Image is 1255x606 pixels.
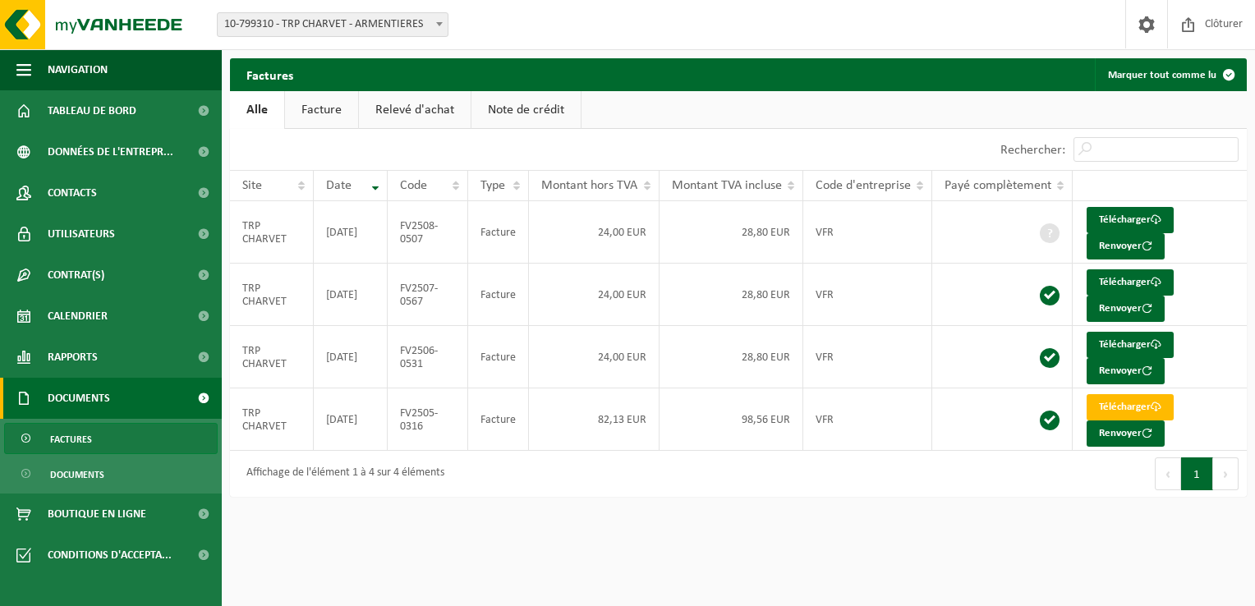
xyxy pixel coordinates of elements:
button: Renvoyer [1087,233,1165,259]
span: Code [400,179,427,192]
span: Conditions d'accepta... [48,535,172,576]
td: [DATE] [314,264,387,326]
span: Navigation [48,49,108,90]
td: Facture [468,388,529,451]
td: TRP CHARVET [230,388,314,451]
button: 1 [1181,457,1213,490]
td: 82,13 EUR [529,388,660,451]
span: Contacts [48,172,97,213]
a: Relevé d'achat [359,91,471,129]
span: Boutique en ligne [48,494,146,535]
td: TRP CHARVET [230,326,314,388]
span: Factures [50,424,92,455]
td: FV2507-0567 [388,264,469,326]
td: FV2508-0507 [388,201,469,264]
span: Montant TVA incluse [672,179,782,192]
button: Renvoyer [1087,358,1165,384]
label: Rechercher: [1000,144,1065,157]
button: Renvoyer [1087,420,1165,447]
td: TRP CHARVET [230,264,314,326]
button: Marquer tout comme lu [1095,58,1245,91]
td: Facture [468,201,529,264]
a: Factures [4,423,218,454]
td: VFR [803,201,932,264]
span: Rapports [48,337,98,378]
span: Payé complètement [945,179,1051,192]
td: 24,00 EUR [529,264,660,326]
button: Previous [1155,457,1181,490]
span: Documents [48,378,110,419]
button: Next [1213,457,1239,490]
td: 98,56 EUR [660,388,803,451]
td: VFR [803,326,932,388]
td: 28,80 EUR [660,326,803,388]
span: 10-799310 - TRP CHARVET - ARMENTIERES [218,13,448,36]
span: Code d'entreprise [816,179,911,192]
span: Tableau de bord [48,90,136,131]
td: Facture [468,326,529,388]
span: 10-799310 - TRP CHARVET - ARMENTIERES [217,12,448,37]
a: Facture [285,91,358,129]
span: Contrat(s) [48,255,104,296]
button: Renvoyer [1087,296,1165,322]
h2: Factures [230,58,310,90]
td: TRP CHARVET [230,201,314,264]
span: Calendrier [48,296,108,337]
a: Télécharger [1087,332,1174,358]
a: Note de crédit [471,91,581,129]
a: Télécharger [1087,269,1174,296]
td: 24,00 EUR [529,201,660,264]
td: [DATE] [314,201,387,264]
td: FV2506-0531 [388,326,469,388]
td: Facture [468,264,529,326]
span: Utilisateurs [48,213,115,255]
span: Site [242,179,262,192]
div: Affichage de l'élément 1 à 4 sur 4 éléments [238,459,444,489]
a: Documents [4,458,218,489]
td: 24,00 EUR [529,326,660,388]
span: Montant hors TVA [541,179,637,192]
span: Données de l'entrepr... [48,131,173,172]
span: Date [326,179,352,192]
td: VFR [803,388,932,451]
td: 28,80 EUR [660,264,803,326]
td: FV2505-0316 [388,388,469,451]
span: Documents [50,459,104,490]
td: VFR [803,264,932,326]
td: 28,80 EUR [660,201,803,264]
a: Télécharger [1087,394,1174,420]
td: [DATE] [314,388,387,451]
span: Type [480,179,505,192]
a: Télécharger [1087,207,1174,233]
td: [DATE] [314,326,387,388]
a: Alle [230,91,284,129]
